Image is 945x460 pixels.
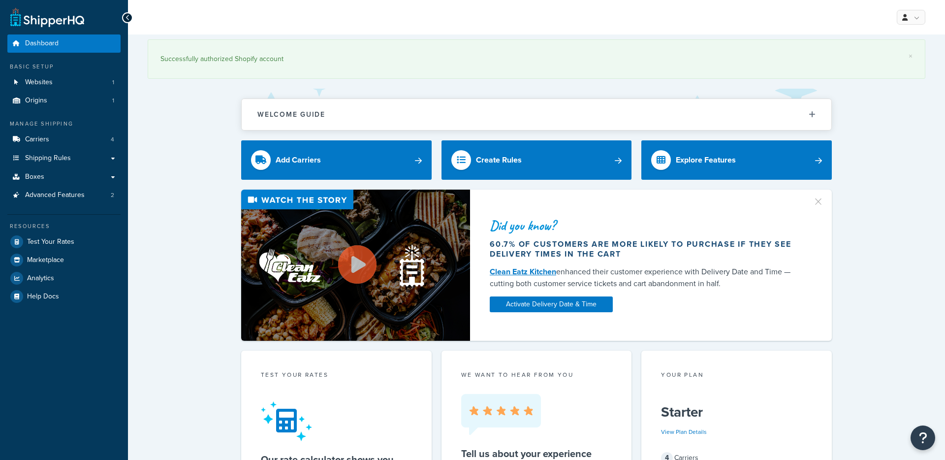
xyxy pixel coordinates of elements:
[276,153,321,167] div: Add Carriers
[7,131,121,149] a: Carriers4
[7,120,121,128] div: Manage Shipping
[7,63,121,71] div: Basic Setup
[25,97,47,105] span: Origins
[490,266,801,290] div: enhanced their customer experience with Delivery Date and Time — cutting both customer service ti...
[27,238,74,246] span: Test Your Rates
[25,173,44,181] span: Boxes
[241,140,432,180] a: Add Carriers
[7,92,121,110] li: Origins
[112,78,114,87] span: 1
[7,168,121,186] a: Boxes
[7,73,121,92] li: Websites
[25,39,59,48] span: Dashboard
[909,52,913,60] a: ×
[7,288,121,305] a: Help Docs
[111,191,114,199] span: 2
[7,92,121,110] a: Origins1
[111,135,114,144] span: 4
[257,111,325,118] h2: Welcome Guide
[25,78,53,87] span: Websites
[7,186,121,204] a: Advanced Features2
[27,256,64,264] span: Marketplace
[661,370,812,382] div: Your Plan
[490,219,801,232] div: Did you know?
[490,296,613,312] a: Activate Delivery Date & Time
[241,190,470,341] img: Video thumbnail
[7,34,121,53] a: Dashboard
[7,186,121,204] li: Advanced Features
[490,266,556,277] a: Clean Eatz Kitchen
[25,154,71,163] span: Shipping Rules
[7,149,121,167] a: Shipping Rules
[7,73,121,92] a: Websites1
[661,427,707,436] a: View Plan Details
[7,233,121,251] a: Test Your Rates
[261,370,412,382] div: Test your rates
[7,131,121,149] li: Carriers
[911,426,935,450] button: Open Resource Center
[490,239,801,259] div: 60.7% of customers are more likely to purchase if they see delivery times in the cart
[7,222,121,230] div: Resources
[476,153,522,167] div: Create Rules
[112,97,114,105] span: 1
[27,293,59,301] span: Help Docs
[641,140,832,180] a: Explore Features
[661,404,812,420] h5: Starter
[7,269,121,287] a: Analytics
[27,274,54,283] span: Analytics
[461,370,612,379] p: we want to hear from you
[25,135,49,144] span: Carriers
[7,251,121,269] a: Marketplace
[441,140,632,180] a: Create Rules
[242,99,831,130] button: Welcome Guide
[676,153,736,167] div: Explore Features
[25,191,85,199] span: Advanced Features
[160,52,913,66] div: Successfully authorized Shopify account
